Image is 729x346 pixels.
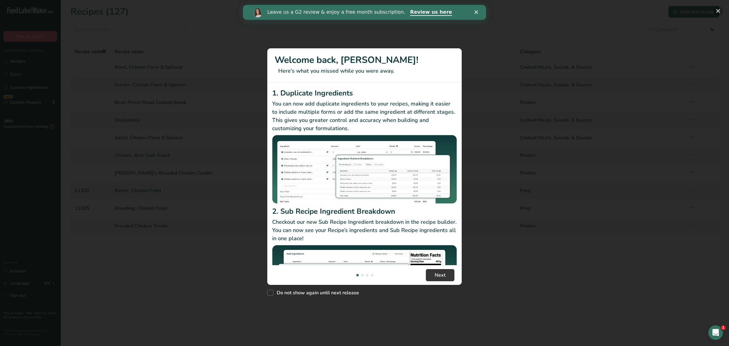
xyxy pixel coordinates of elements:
h1: Welcome back, [PERSON_NAME]! [275,53,454,67]
button: Next [426,269,454,281]
span: Next [435,272,446,279]
p: You can now add duplicate ingredients to your recipes, making it easier to include multiple forms... [272,100,457,133]
iframe: Intercom live chat banner [243,5,486,20]
span: 1 [721,325,726,330]
img: Duplicate Ingredients [272,135,457,204]
span: Do not show again until next release [273,290,359,296]
h2: 2. Sub Recipe Ingredient Breakdown [272,206,457,217]
p: Here's what you missed while you were away. [275,67,454,75]
h2: 1. Duplicate Ingredients [272,88,457,99]
iframe: Intercom live chat [708,325,723,340]
img: Sub Recipe Ingredient Breakdown [272,245,457,314]
p: Checkout our new Sub Recipe Ingredient breakdown in the recipe builder. You can now see your Reci... [272,218,457,243]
